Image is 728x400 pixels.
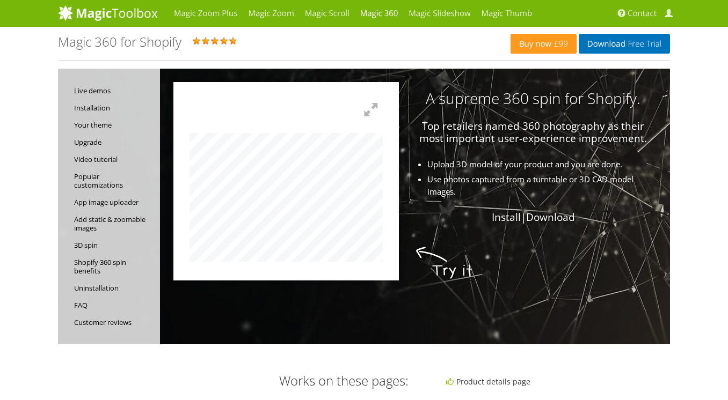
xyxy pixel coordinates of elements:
[58,35,511,52] div: Rating: 5.0 ( )
[160,120,649,145] p: Top retailers named 360 photography as their most important user-experience improvement.
[58,5,158,21] img: MagicToolbox.com - Image tools for your website
[628,8,657,19] span: Contact
[579,34,670,54] a: DownloadFree Trial
[163,374,409,388] h3: Works on these pages:
[191,158,658,171] li: Upload 3D model of your product and you are done.
[446,375,668,388] li: Product details page
[492,210,521,224] a: Install
[74,254,155,279] a: Shopify 360 spin benefits
[74,82,155,99] a: Live demos
[625,40,661,48] span: Free Trial
[74,279,155,297] a: Uninstallation
[74,314,155,331] a: Customer reviews
[74,194,155,211] a: App image uploader
[74,151,155,168] a: Video tutorial
[160,211,649,224] p: |
[74,99,155,116] a: Installation
[191,173,658,198] li: Use photos captured from a turntable or 3D CAD model images.
[74,236,155,254] a: 3D spin
[160,90,649,107] h3: A supreme 360 spin for Shopify.
[74,168,155,194] a: Popular customizations
[74,134,155,151] a: Upgrade
[511,34,577,54] a: Buy now£99
[74,297,155,314] a: FAQ
[74,116,155,134] a: Your theme
[526,210,575,224] a: Download
[74,211,155,236] a: Add static & zoomable images
[58,35,181,49] h1: Magic 360 for Shopify
[551,40,568,48] span: £99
